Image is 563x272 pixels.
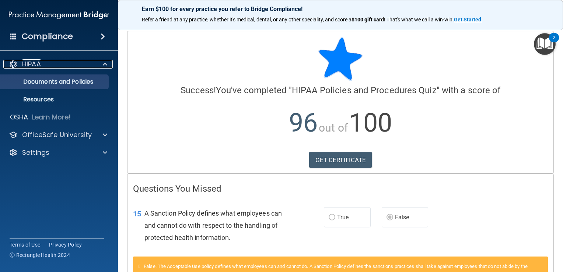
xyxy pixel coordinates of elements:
a: Privacy Policy [49,241,82,248]
span: ! That's what we call a win-win. [384,17,454,22]
span: HIPAA Policies and Procedures Quiz [292,85,436,95]
button: Open Resource Center, 2 new notifications [534,33,556,55]
span: out of [319,121,348,134]
a: Get Started [454,17,482,22]
p: Documents and Policies [5,78,105,86]
img: blue-star-rounded.9d042014.png [318,37,363,81]
span: 96 [289,108,318,138]
span: False [395,214,409,221]
p: Earn $100 for every practice you refer to Bridge Compliance! [142,6,539,13]
p: Learn More! [32,113,71,122]
span: A Sanction Policy defines what employees can and cannot do with respect to the handling of protec... [144,209,282,241]
p: HIPAA [22,60,41,69]
span: 15 [133,209,141,218]
strong: Get Started [454,17,481,22]
p: OSHA [10,113,28,122]
a: HIPAA [9,60,107,69]
span: Refer a friend at any practice, whether it's medical, dental, or any other speciality, and score a [142,17,352,22]
p: OfficeSafe University [22,130,92,139]
h4: You've completed " " with a score of [133,86,548,95]
span: True [337,214,349,221]
a: GET CERTIFICATE [309,152,372,168]
p: Resources [5,96,105,103]
a: Settings [9,148,107,157]
span: Ⓒ Rectangle Health 2024 [10,251,70,259]
a: OfficeSafe University [9,130,107,139]
span: 100 [349,108,392,138]
img: PMB logo [9,8,109,22]
h4: Questions You Missed [133,184,548,193]
a: Terms of Use [10,241,40,248]
input: True [329,215,335,220]
input: False [387,215,393,220]
h4: Compliance [22,31,73,42]
span: Success! [181,85,216,95]
p: Settings [22,148,49,157]
strong: $100 gift card [352,17,384,22]
div: 2 [553,38,555,47]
